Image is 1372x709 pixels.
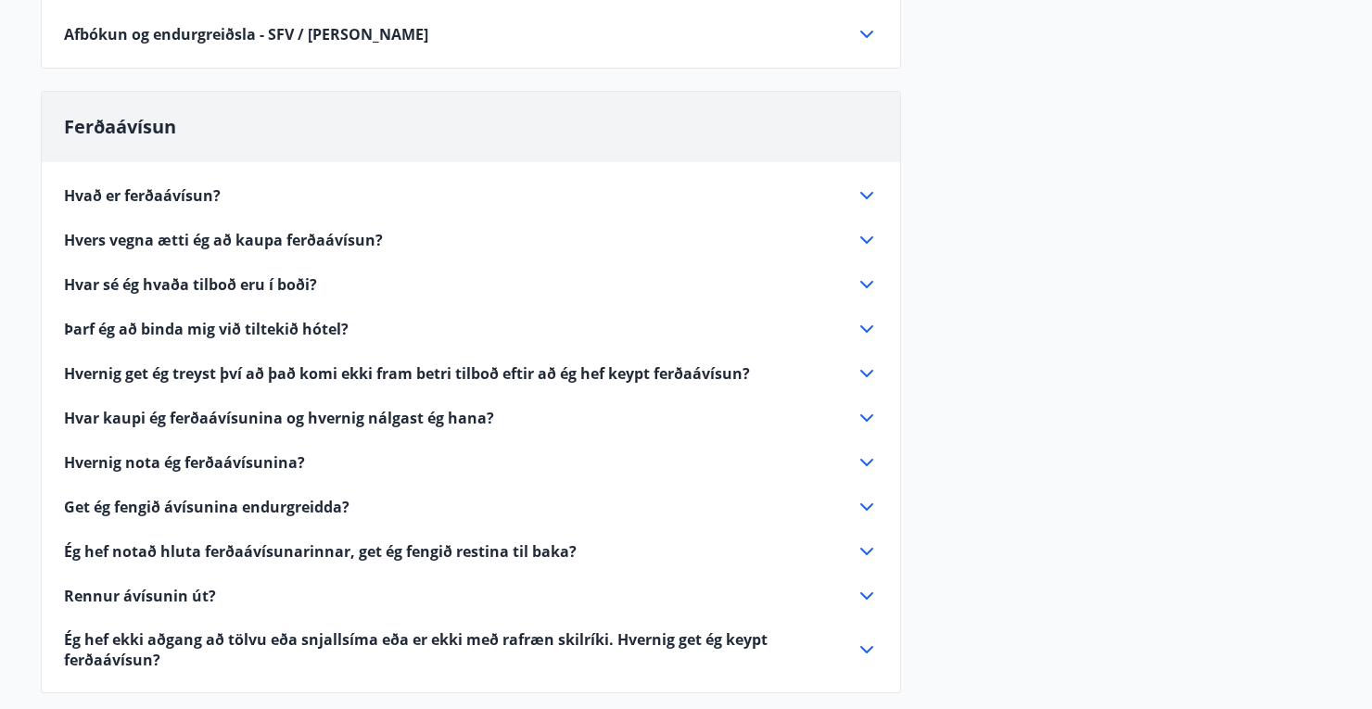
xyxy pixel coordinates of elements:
div: Rennur ávísunin út? [64,585,878,607]
div: Ég hef ekki aðgang að tölvu eða snjallsíma eða er ekki með rafræn skilríki. Hvernig get ég keypt ... [64,629,878,670]
span: Get ég fengið ávísunina endurgreidda? [64,497,349,517]
span: Þarf ég að binda mig við tiltekið hótel? [64,319,349,339]
div: Ég hef notað hluta ferðaávísunarinnar, get ég fengið restina til baka? [64,540,878,563]
div: Hvar sé ég hvaða tilboð eru í boði? [64,273,878,296]
span: Hvernig get ég treyst því að það komi ekki fram betri tilboð eftir að ég hef keypt ferðaávísun? [64,363,750,384]
span: Hvar kaupi ég ferðaávísunina og hvernig nálgast ég hana? [64,408,494,428]
div: Hvers vegna ætti ég að kaupa ferðaávísun? [64,229,878,251]
span: Ferðaávísun [64,114,176,139]
span: Ég hef ekki aðgang að tölvu eða snjallsíma eða er ekki með rafræn skilríki. Hvernig get ég keypt ... [64,629,833,670]
span: Rennur ávísunin út? [64,586,216,606]
span: Hvað er ferðaávísun? [64,185,221,206]
span: Hvers vegna ætti ég að kaupa ferðaávísun? [64,230,383,250]
div: Get ég fengið ávísunina endurgreidda? [64,496,878,518]
div: Hvað er ferðaávísun? [64,184,878,207]
span: Ég hef notað hluta ferðaávísunarinnar, get ég fengið restina til baka? [64,541,577,562]
div: Hvernig get ég treyst því að það komi ekki fram betri tilboð eftir að ég hef keypt ferðaávísun? [64,362,878,385]
div: Hvernig nota ég ferðaávísunina? [64,451,878,474]
div: Þarf ég að binda mig við tiltekið hótel? [64,318,878,340]
span: Afbókun og endurgreiðsla - SFV / [PERSON_NAME] [64,24,428,44]
div: Afbókun og endurgreiðsla - SFV / [PERSON_NAME] [64,23,878,45]
span: Hvernig nota ég ferðaávísunina? [64,452,305,473]
div: Hvar kaupi ég ferðaávísunina og hvernig nálgast ég hana? [64,407,878,429]
span: Hvar sé ég hvaða tilboð eru í boði? [64,274,317,295]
